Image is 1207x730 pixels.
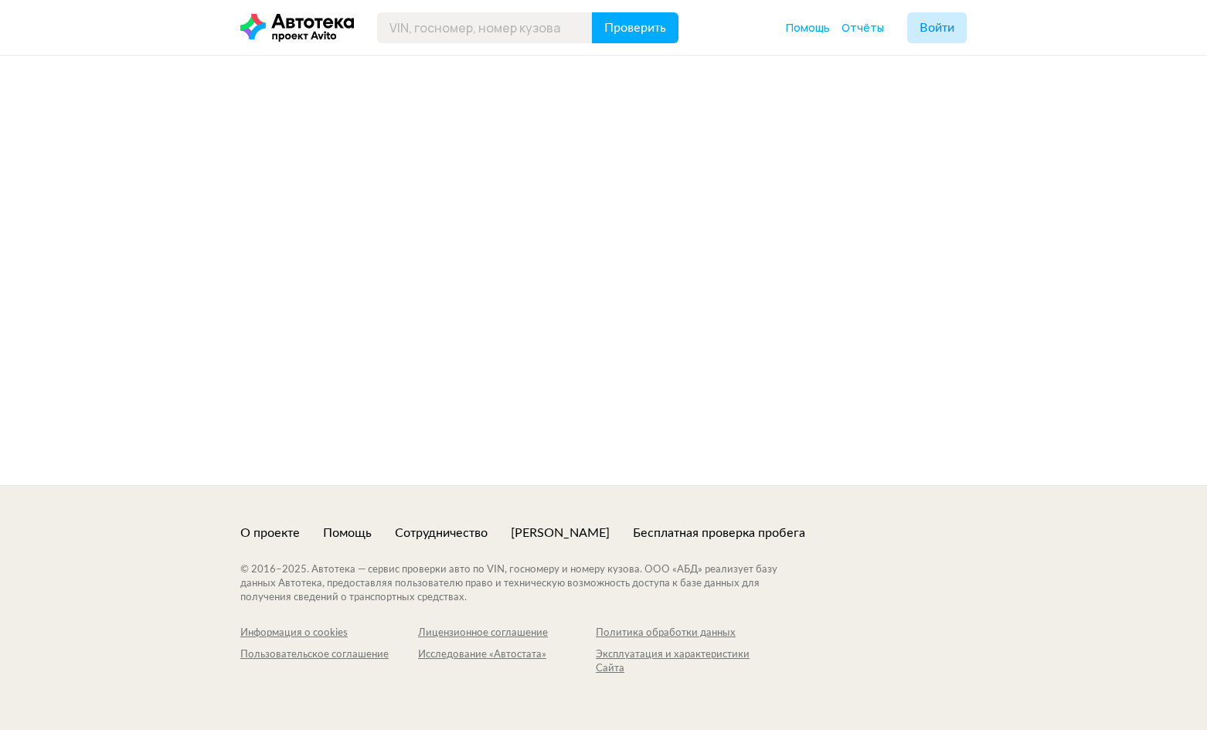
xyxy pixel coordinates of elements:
a: Пользовательское соглашение [240,648,418,676]
a: Политика обработки данных [596,626,773,640]
div: Исследование «Автостата» [418,648,596,662]
a: Информация о cookies [240,626,418,640]
a: Помощь [786,20,830,36]
span: Помощь [786,20,830,35]
a: Лицензионное соглашение [418,626,596,640]
a: Сотрудничество [395,525,488,542]
input: VIN, госномер, номер кузова [377,12,593,43]
span: Отчёты [841,20,884,35]
div: © 2016– 2025 . Автотека — сервис проверки авто по VIN, госномеру и номеру кузова. ООО «АБД» реали... [240,563,808,605]
a: Эксплуатация и характеристики Сайта [596,648,773,676]
span: Проверить [604,22,666,34]
button: Войти [907,12,967,43]
div: Пользовательское соглашение [240,648,418,662]
a: [PERSON_NAME] [511,525,610,542]
a: Исследование «Автостата» [418,648,596,676]
span: Войти [920,22,954,34]
a: Бесплатная проверка пробега [633,525,805,542]
a: О проекте [240,525,300,542]
a: Помощь [323,525,372,542]
button: Проверить [592,12,678,43]
a: Отчёты [841,20,884,36]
